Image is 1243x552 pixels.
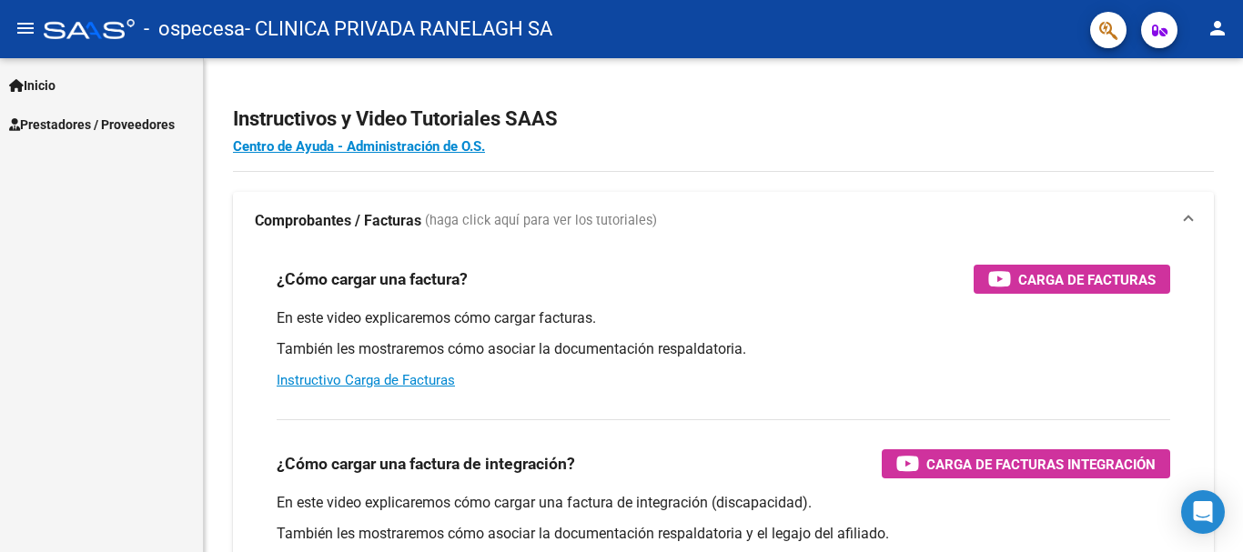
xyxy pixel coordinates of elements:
strong: Comprobantes / Facturas [255,211,421,231]
p: También les mostraremos cómo asociar la documentación respaldatoria y el legajo del afiliado. [277,524,1170,544]
div: Open Intercom Messenger [1181,490,1225,534]
span: - CLINICA PRIVADA RANELAGH SA [245,9,552,49]
a: Centro de Ayuda - Administración de O.S. [233,138,485,155]
span: (haga click aquí para ver los tutoriales) [425,211,657,231]
a: Instructivo Carga de Facturas [277,372,455,388]
mat-expansion-panel-header: Comprobantes / Facturas (haga click aquí para ver los tutoriales) [233,192,1214,250]
span: Inicio [9,75,56,95]
h2: Instructivos y Video Tutoriales SAAS [233,102,1214,136]
mat-icon: menu [15,17,36,39]
span: - ospecesa [144,9,245,49]
p: En este video explicaremos cómo cargar una factura de integración (discapacidad). [277,493,1170,513]
p: También les mostraremos cómo asociar la documentación respaldatoria. [277,339,1170,359]
span: Prestadores / Proveedores [9,115,175,135]
span: Carga de Facturas Integración [926,453,1156,476]
button: Carga de Facturas Integración [882,449,1170,478]
button: Carga de Facturas [974,265,1170,294]
p: En este video explicaremos cómo cargar facturas. [277,308,1170,328]
h3: ¿Cómo cargar una factura? [277,266,468,292]
mat-icon: person [1207,17,1228,39]
h3: ¿Cómo cargar una factura de integración? [277,451,575,477]
span: Carga de Facturas [1018,268,1156,291]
